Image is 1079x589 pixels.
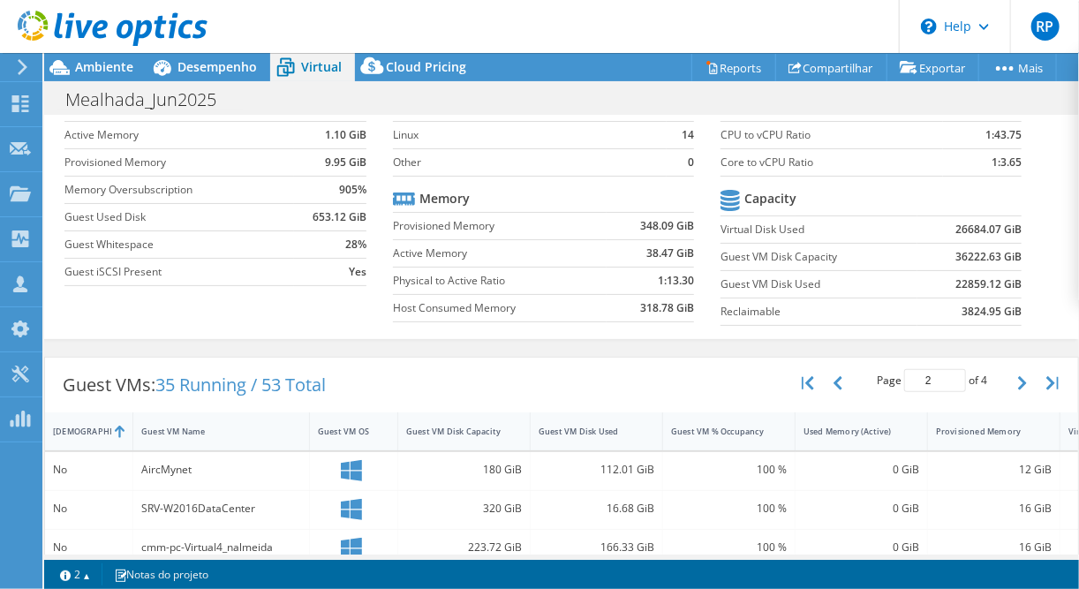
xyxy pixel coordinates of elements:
div: No [53,538,124,557]
label: Virtual Disk Used [721,221,917,238]
div: No [53,460,124,480]
div: 0 GiB [804,460,919,480]
div: 180 GiB [406,460,522,480]
b: 14 [682,126,694,144]
label: Core to vCPU Ratio [721,154,943,171]
div: 112.01 GiB [539,460,654,480]
div: Used Memory (Active) [804,426,898,437]
span: Ambiente [75,58,133,75]
input: jump to page [904,369,966,392]
div: 0 GiB [804,538,919,557]
span: 35 Running / 53 Total [155,373,326,396]
div: 100 % [671,499,787,518]
a: Exportar [887,54,979,81]
div: 16 GiB [936,538,1052,557]
label: Provisioned Memory [393,217,607,235]
label: Other [393,154,667,171]
div: Provisioned Memory [936,426,1030,437]
div: No [53,499,124,518]
span: 4 [981,373,987,388]
div: Guest VM OS [318,426,368,437]
label: Memory Oversubscription [64,181,293,199]
svg: \n [921,19,937,34]
b: 348.09 GiB [640,217,694,235]
b: 653.12 GiB [313,208,366,226]
label: Host Consumed Memory [393,299,607,317]
b: Yes [349,263,366,281]
div: Guest VMs: [45,358,343,412]
b: 318.78 GiB [640,299,694,317]
div: 320 GiB [406,499,522,518]
b: 28% [345,236,366,253]
span: Page of [877,369,987,392]
a: Reports [691,54,776,81]
b: 905% [339,181,366,199]
a: Mais [978,54,1057,81]
b: 1:13.30 [658,272,694,290]
div: 16.68 GiB [539,499,654,518]
b: 1:43.75 [985,126,1022,144]
b: 0 [688,154,694,171]
label: Physical to Active Ratio [393,272,607,290]
div: Guest VM % Occupancy [671,426,766,437]
span: RP [1031,12,1060,41]
b: 36222.63 GiB [955,248,1022,266]
b: 22859.12 GiB [955,276,1022,293]
b: 1.10 GiB [325,126,366,144]
b: Capacity [744,190,796,208]
label: Active Memory [64,126,293,144]
b: 1:3.65 [992,154,1022,171]
label: Linux [393,126,667,144]
h1: Mealhada_Jun2025 [57,90,244,109]
div: 12 GiB [936,460,1052,480]
div: 0 GiB [804,499,919,518]
div: Guest VM Name [141,426,280,437]
div: Guest VM Disk Capacity [406,426,501,437]
div: cmm-pc-Virtual4_nalmeida [141,538,301,557]
div: SRV-W2016DataCenter [141,499,301,518]
div: 223.72 GiB [406,538,522,557]
b: 3824.95 GiB [962,303,1022,321]
b: 9.95 GiB [325,154,366,171]
div: 100 % [671,538,787,557]
label: Guest iSCSI Present [64,263,293,281]
b: Memory [419,190,470,208]
div: [DEMOGRAPHIC_DATA] [53,426,103,437]
label: Guest VM Disk Capacity [721,248,917,266]
span: Virtual [301,58,342,75]
div: 100 % [671,460,787,480]
div: Guest VM Disk Used [539,426,633,437]
b: 38.47 GiB [646,245,694,262]
label: Guest Whitespace [64,236,293,253]
a: Notas do projeto [102,563,221,585]
label: Guest VM Disk Used [721,276,917,293]
div: AircMynet [141,460,301,480]
a: Compartilhar [775,54,887,81]
label: CPU to vCPU Ratio [721,126,943,144]
a: 2 [48,563,102,585]
b: 26684.07 GiB [955,221,1022,238]
span: Desempenho [177,58,257,75]
label: Reclaimable [721,303,917,321]
label: Provisioned Memory [64,154,293,171]
div: 16 GiB [936,499,1052,518]
span: Cloud Pricing [386,58,466,75]
label: Guest Used Disk [64,208,293,226]
label: Active Memory [393,245,607,262]
div: 166.33 GiB [539,538,654,557]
